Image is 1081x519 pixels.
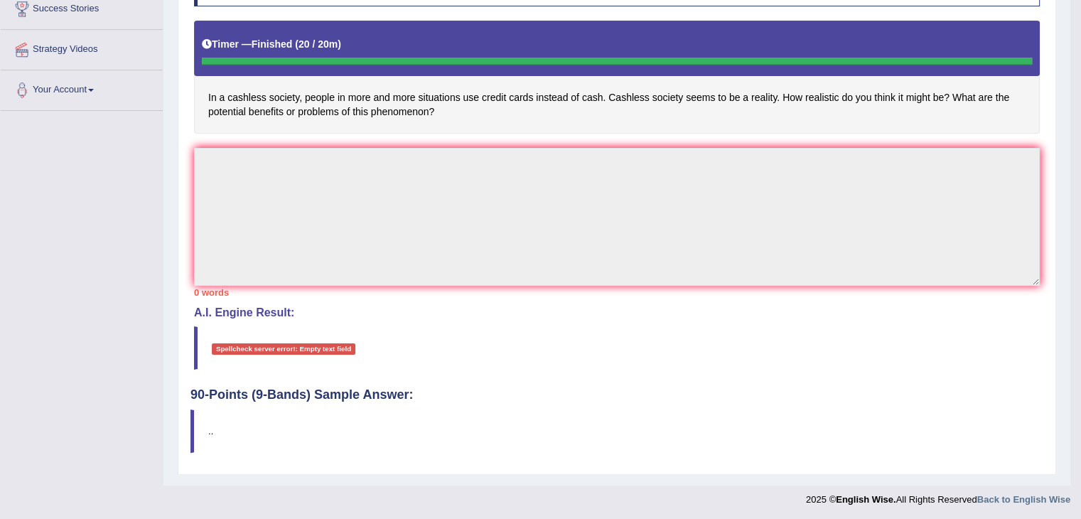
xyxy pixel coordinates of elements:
blockquote: .. [190,410,1043,453]
a: Back to English Wise [977,494,1070,505]
div: 2025 © All Rights Reserved [806,486,1070,506]
div: 0 words [194,286,1040,299]
a: Your Account [1,70,163,106]
h4: A.I. Engine Result: [194,306,1040,319]
h4: In a cashless society, people in more and more situations use credit cards instead of cash. Cashl... [194,21,1040,134]
strong: English Wise. [836,494,896,505]
b: 20 / 20m [299,38,338,50]
b: Finished [252,38,293,50]
b: ( [295,38,299,50]
a: Strategy Videos [1,30,163,65]
h5: Timer — [202,39,341,50]
b: ) [338,38,341,50]
div: Spellcheck server error!: Empty text field [212,343,355,355]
